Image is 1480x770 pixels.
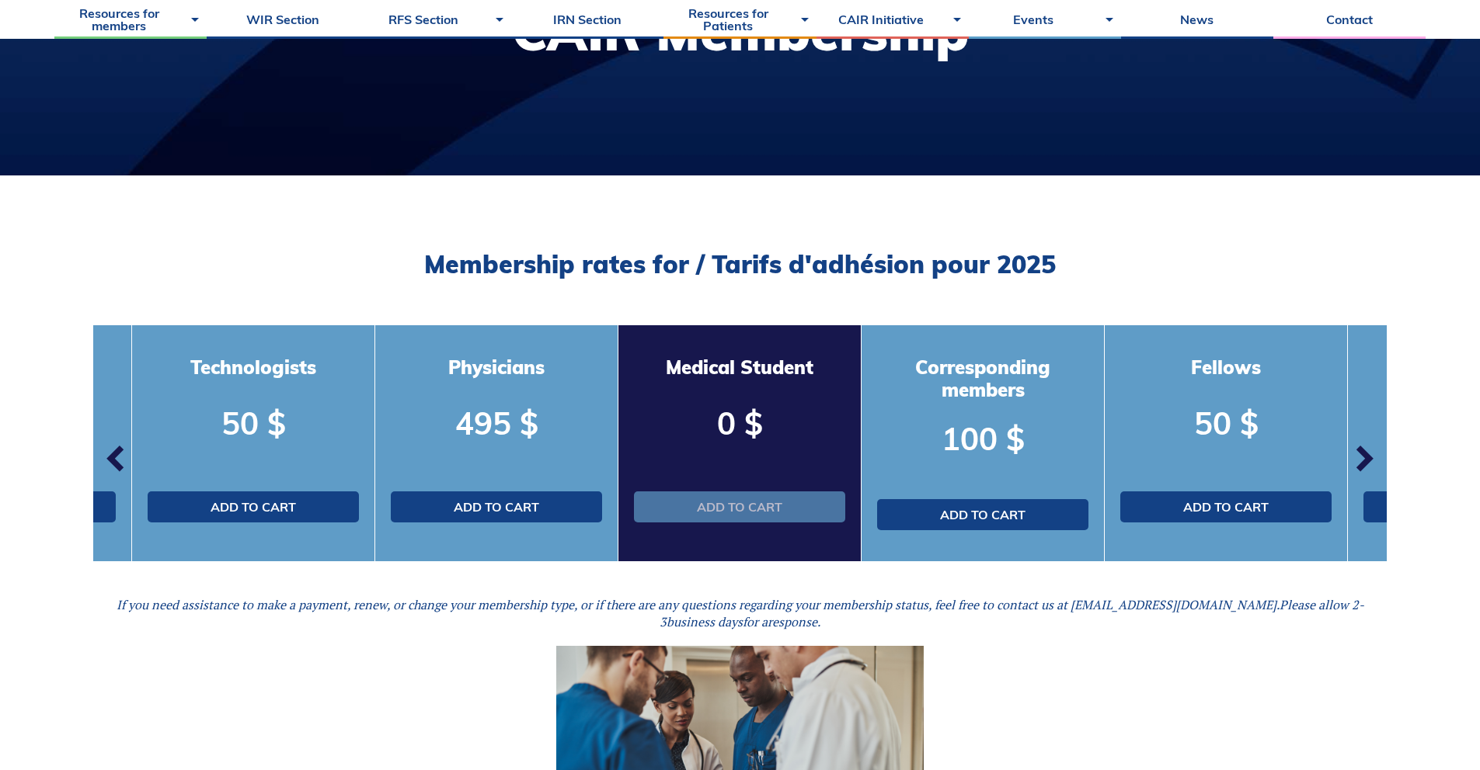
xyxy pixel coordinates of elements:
p: 495 $ [391,401,602,445]
p: 100 $ [877,417,1088,460]
a: Add to cart [877,499,1088,530]
h2: Membership rates for / Tarifs d'adhésion pour 2025 [93,249,1387,279]
a: Add to cart [634,491,845,522]
a: Add to cart [148,491,359,522]
p: 50 $ [148,401,359,445]
span: -3 for a [660,596,1364,630]
h1: CAIR Membership [512,5,969,57]
i: response. [768,613,820,630]
h3: Medical Student [634,356,845,379]
p: 50 $ [1120,401,1332,445]
h3: Fellows [1120,356,1332,379]
a: Add to cart [1120,491,1332,522]
i: Please allow 2 [1280,596,1359,613]
h3: Corresponding members [877,356,1088,401]
p: 0 $ [634,401,845,445]
a: Add to cart [391,491,602,522]
i: business days [667,613,743,630]
h3: Technologists [148,356,359,379]
em: If you need assistance to make a payment, renew, or change your membership type, or if there are ... [117,596,1364,630]
h3: Physicians [391,356,602,379]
